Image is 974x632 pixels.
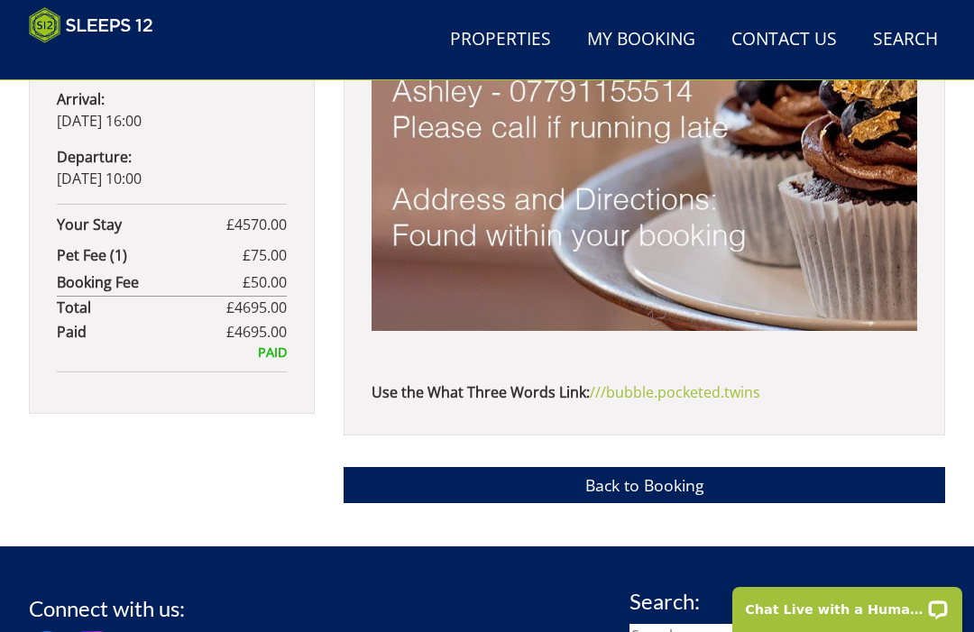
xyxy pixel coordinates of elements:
span: £ [226,214,287,235]
a: ///bubble.pocketed.twins [590,382,760,402]
span: 4570.00 [234,215,287,234]
img: Sleeps 12 [29,7,153,43]
strong: Pet Fee (1) [57,244,243,266]
span: £ [243,244,287,266]
strong: Arrival: [57,89,105,109]
span: 4695.00 [234,322,287,342]
span: £ [243,271,287,293]
a: Contact Us [724,20,844,60]
span: £ [226,321,287,343]
strong: Booking Fee [57,271,243,293]
div: PAID [57,343,287,362]
strong: Paid [57,321,226,343]
h3: Connect with us: [29,597,185,620]
p: [DATE] 10:00 [57,146,287,189]
iframe: Customer reviews powered by Trustpilot [20,54,209,69]
a: My Booking [580,20,703,60]
a: Properties [443,20,558,60]
h3: Search: [629,590,945,613]
strong: Total [57,297,226,318]
a: Back to Booking [344,467,945,502]
span: 50.00 [251,272,287,292]
p: [DATE] 16:00 [57,88,287,132]
span: 4695.00 [234,298,287,317]
strong: Departure: [57,147,132,167]
iframe: LiveChat chat widget [721,575,974,632]
strong: Your Stay [57,214,226,235]
span: £ [226,297,287,318]
a: Search [866,20,945,60]
span: 75.00 [251,245,287,265]
strong: Use the What Three Words Link: [372,382,590,402]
